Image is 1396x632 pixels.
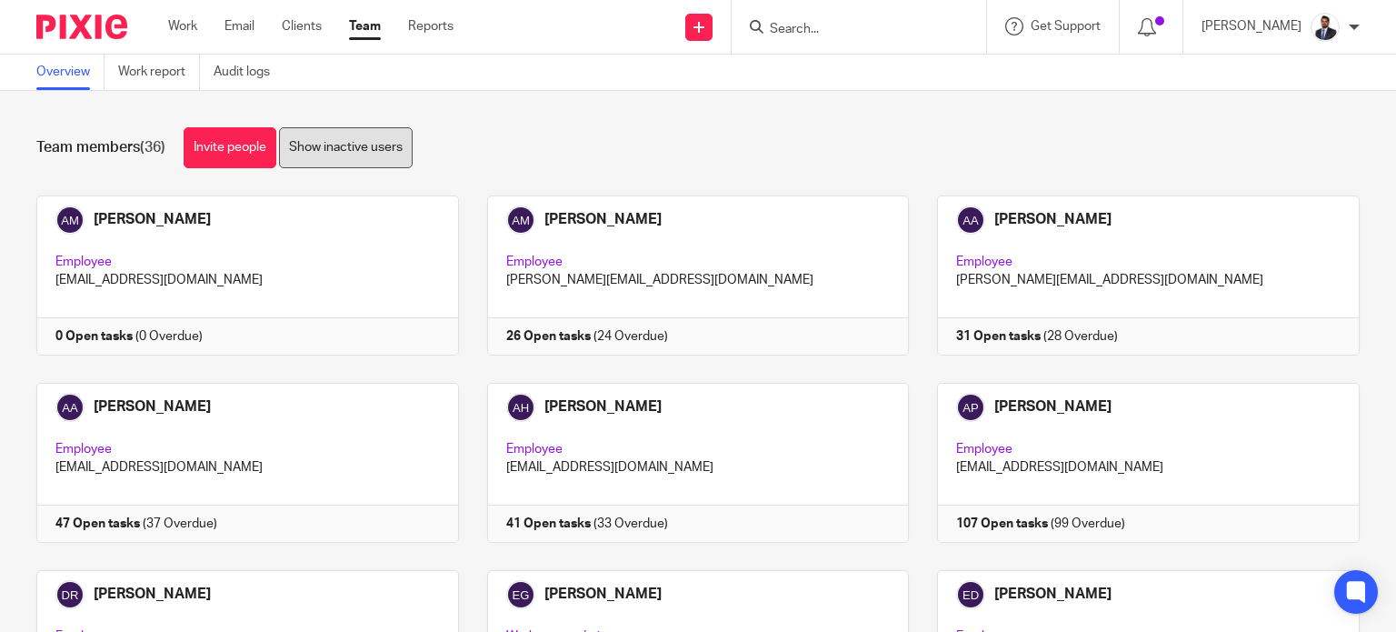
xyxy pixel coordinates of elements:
span: Get Support [1031,20,1101,33]
a: Clients [282,17,322,35]
a: Overview [36,55,105,90]
span: (36) [140,140,165,155]
a: Team [349,17,381,35]
a: Audit logs [214,55,284,90]
img: _MG_2399_1.jpg [1311,13,1340,42]
p: [PERSON_NAME] [1202,17,1301,35]
a: Reports [408,17,454,35]
a: Show inactive users [279,127,413,168]
a: Work report [118,55,200,90]
h1: Team members [36,138,165,157]
input: Search [768,22,932,38]
a: Work [168,17,197,35]
a: Email [224,17,254,35]
a: Invite people [184,127,276,168]
img: Pixie [36,15,127,39]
